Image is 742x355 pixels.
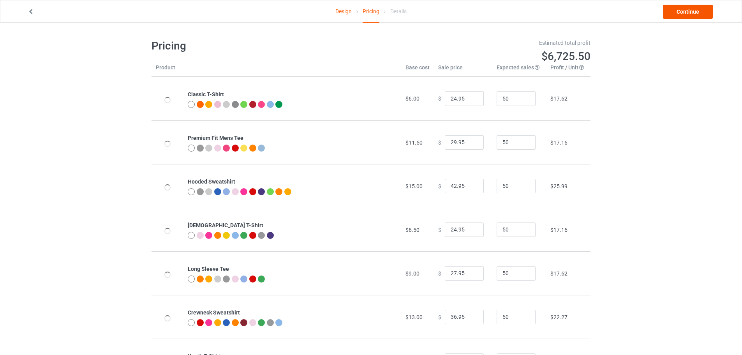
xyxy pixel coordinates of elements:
span: $17.62 [550,95,568,102]
span: $6,725.50 [541,50,590,63]
span: $ [438,183,441,189]
img: heather_texture.png [232,101,239,108]
span: $17.16 [550,227,568,233]
span: $22.27 [550,314,568,320]
a: Design [335,0,352,22]
th: Sale price [434,64,492,77]
span: $6.00 [405,95,419,102]
a: Continue [663,5,713,19]
span: $13.00 [405,314,423,320]
b: Hooded Sweatshirt [188,178,235,185]
span: $25.99 [550,183,568,189]
th: Product [152,64,183,77]
b: Premium Fit Mens Tee [188,135,243,141]
th: Expected sales [492,64,546,77]
span: $ [438,270,441,276]
div: Details [390,0,407,22]
span: $ [438,314,441,320]
b: Classic T-Shirt [188,91,224,97]
th: Profit / Unit [546,64,590,77]
span: $9.00 [405,270,419,277]
img: heather_texture.png [197,145,204,152]
span: $11.50 [405,140,423,146]
span: $ [438,95,441,102]
b: Long Sleeve Tee [188,266,229,272]
span: $15.00 [405,183,423,189]
div: Estimated total profit [377,39,591,47]
span: $6.50 [405,227,419,233]
span: $17.62 [550,270,568,277]
span: $ [438,139,441,145]
span: $ [438,226,441,233]
b: [DEMOGRAPHIC_DATA] T-Shirt [188,222,263,228]
span: $17.16 [550,140,568,146]
h1: Pricing [152,39,366,53]
b: Crewneck Sweatshirt [188,309,240,316]
div: Pricing [363,0,379,23]
th: Base cost [401,64,434,77]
